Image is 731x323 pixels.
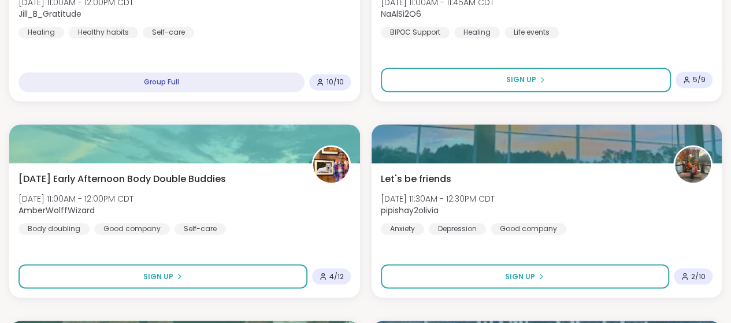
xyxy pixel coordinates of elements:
[381,172,451,186] span: Let's be friends
[381,68,671,92] button: Sign Up
[175,223,226,235] div: Self-care
[429,223,486,235] div: Depression
[69,27,138,38] div: Healthy habits
[491,223,566,235] div: Good company
[505,271,535,281] span: Sign Up
[143,27,194,38] div: Self-care
[18,27,64,38] div: Healing
[504,27,559,38] div: Life events
[143,271,173,281] span: Sign Up
[18,193,133,205] span: [DATE] 11:00AM - 12:00PM CDT
[506,75,536,85] span: Sign Up
[693,75,706,84] span: 5 / 9
[18,205,95,216] b: AmberWolffWizard
[329,272,344,281] span: 4 / 12
[18,172,226,186] span: [DATE] Early Afternoon Body Double Buddies
[691,272,706,281] span: 2 / 10
[18,264,307,288] button: Sign Up
[381,205,439,216] b: pipishay2olivia
[381,27,450,38] div: BIPOC Support
[381,8,421,20] b: NaAlSi2O6
[94,223,170,235] div: Good company
[381,193,495,205] span: [DATE] 11:30AM - 12:30PM CDT
[675,147,711,183] img: pipishay2olivia
[454,27,500,38] div: Healing
[313,147,349,183] img: AmberWolffWizard
[18,223,90,235] div: Body doubling
[381,264,670,288] button: Sign Up
[18,72,305,92] div: Group Full
[381,223,424,235] div: Anxiety
[18,8,81,20] b: Jill_B_Gratitude
[326,77,344,87] span: 10 / 10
